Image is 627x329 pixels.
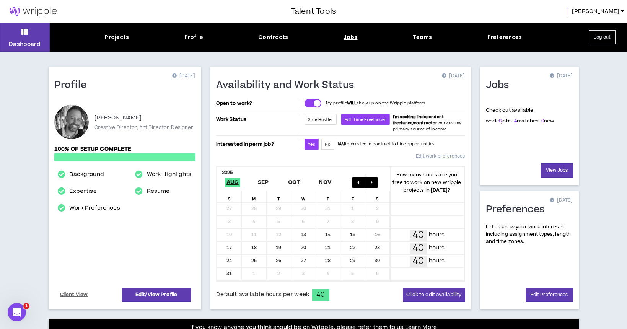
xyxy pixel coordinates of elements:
[431,187,450,194] b: [DATE] ?
[413,33,432,41] div: Teams
[308,142,315,147] span: Yes
[486,223,573,246] p: Let us know your work interests including assignment types, length and time zones.
[105,33,129,41] div: Projects
[541,117,554,124] span: new
[291,6,336,17] h3: Talent Tools
[69,187,96,196] a: Expertise
[54,105,89,139] div: Matt D.
[316,191,341,202] div: T
[291,191,316,202] div: W
[267,191,292,202] div: T
[222,169,233,176] b: 2025
[216,100,298,106] p: Open to work?
[541,163,573,178] a: View Jobs
[59,288,89,301] a: Client View
[429,231,445,239] p: hours
[550,72,573,80] p: [DATE]
[416,150,465,163] a: Edit work preferences
[393,114,444,126] b: I'm seeking independent freelance/contractor
[308,117,333,122] span: Side Hustler
[487,33,522,41] div: Preferences
[403,288,465,302] button: Click to edit availability
[514,117,517,124] a: 4
[287,178,302,187] span: Oct
[589,30,616,44] button: Log out
[225,178,240,187] span: Aug
[429,257,445,265] p: hours
[499,117,513,124] span: jobs.
[258,33,288,41] div: Contracts
[442,72,465,80] p: [DATE]
[147,170,192,179] a: Work Highlights
[23,303,29,309] span: 1
[122,288,191,302] a: Edit/View Profile
[172,72,195,80] p: [DATE]
[393,114,461,132] span: work as my primary source of income
[326,100,425,106] p: My profile show up on the Wripple platform
[340,191,365,202] div: F
[317,178,333,187] span: Nov
[526,288,573,302] a: Edit Preferences
[572,7,619,16] span: [PERSON_NAME]
[347,100,357,106] strong: WILL
[54,79,93,91] h1: Profile
[69,170,104,179] a: Background
[390,171,464,194] p: How many hours are you free to work on new Wripple projects in
[94,124,194,131] p: Creative Director, Art Director, Designer
[256,178,270,187] span: Sep
[69,204,120,213] a: Work Preferences
[339,141,345,147] strong: AM
[216,139,298,150] p: Interested in perm job?
[550,197,573,204] p: [DATE]
[216,114,298,125] p: Work Status
[94,113,142,122] p: [PERSON_NAME]
[541,117,544,124] a: 0
[365,191,390,202] div: S
[9,40,41,48] p: Dashboard
[344,33,358,41] div: Jobs
[338,141,435,147] p: I interested in contract to hire opportunities
[242,191,267,202] div: M
[429,244,445,252] p: hours
[216,290,309,299] span: Default available hours per week
[54,145,195,153] p: 100% of setup complete
[217,191,242,202] div: S
[486,204,550,216] h1: Preferences
[499,117,502,124] a: 8
[514,117,540,124] span: matches.
[325,142,331,147] span: No
[486,107,554,124] p: Check out available work:
[486,79,515,91] h1: Jobs
[8,303,26,321] iframe: Intercom live chat
[147,187,170,196] a: Resume
[184,33,203,41] div: Profile
[216,79,360,91] h1: Availability and Work Status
